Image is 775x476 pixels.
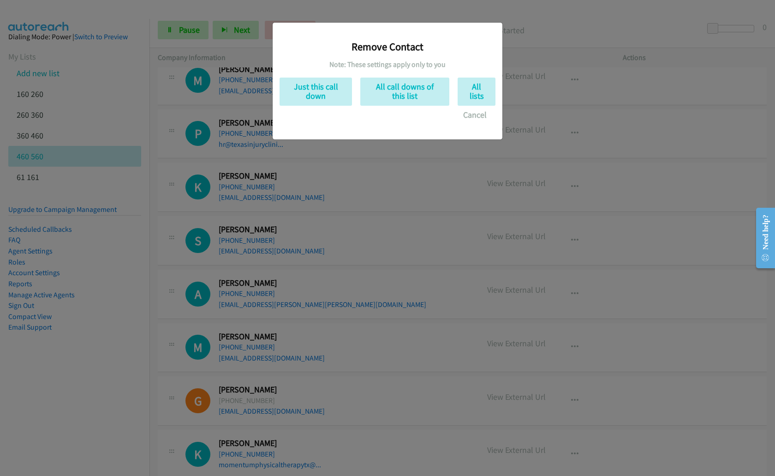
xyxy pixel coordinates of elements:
[454,106,495,124] button: Cancel
[749,201,775,275] iframe: Resource Center
[280,60,495,69] h5: Note: These settings apply only to you
[280,78,352,106] button: Just this call down
[458,78,495,106] button: All lists
[280,40,495,53] h3: Remove Contact
[360,78,449,106] button: All call downs of this list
